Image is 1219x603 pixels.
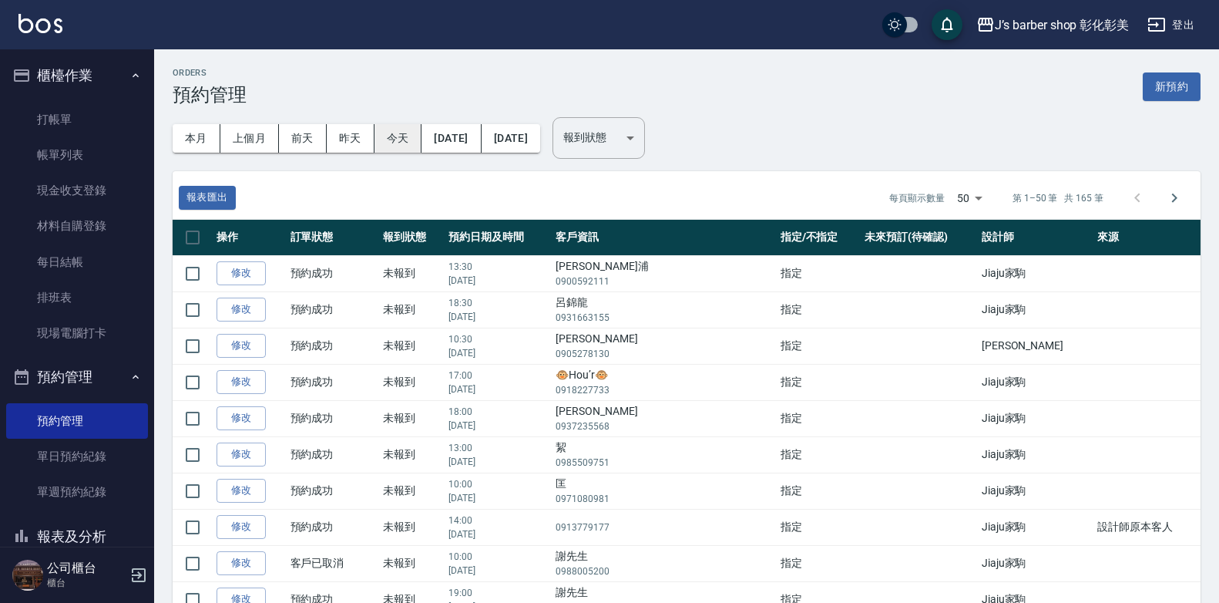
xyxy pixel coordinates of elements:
td: Jiaju家駒 [978,436,1093,473]
div: J’s barber shop 彰化彰美 [995,15,1129,35]
p: 櫃台 [47,576,126,590]
a: 每日結帳 [6,244,148,280]
p: [DATE] [448,564,548,578]
td: 指定 [777,255,861,291]
td: 🐵Hou’r🐵 [552,364,776,400]
h5: 公司櫃台 [47,561,126,576]
button: 新預約 [1143,72,1201,101]
td: 指定 [777,545,861,581]
td: 呂錦龍 [552,291,776,328]
p: 0905278130 [556,347,772,361]
th: 預約日期及時間 [445,220,552,256]
p: 0988005200 [556,564,772,578]
p: 0918227733 [556,383,772,397]
a: 修改 [217,515,266,539]
td: 指定 [777,436,861,473]
td: 謝先生 [552,545,776,581]
td: 未報到 [379,291,445,328]
th: 設計師 [978,220,1093,256]
td: Jiaju家駒 [978,364,1093,400]
a: 預約管理 [6,403,148,439]
p: [DATE] [448,527,548,541]
p: 10:00 [448,477,548,491]
p: 19:00 [448,586,548,600]
a: 修改 [217,443,266,467]
td: 未報到 [379,364,445,400]
p: [DATE] [448,382,548,396]
th: 訂單狀態 [287,220,380,256]
td: Jiaju家駒 [978,291,1093,328]
td: Jiaju家駒 [978,255,1093,291]
p: 14:00 [448,514,548,527]
td: 未報到 [379,473,445,509]
button: 報表及分析 [6,517,148,557]
a: 打帳單 [6,102,148,137]
td: Jiaju家駒 [978,509,1093,545]
td: 指定 [777,291,861,328]
a: 修改 [217,479,266,503]
button: 預約管理 [6,357,148,397]
a: 材料自購登錄 [6,208,148,244]
td: 預約成功 [287,473,380,509]
p: [DATE] [448,274,548,288]
th: 報到狀態 [379,220,445,256]
button: 本月 [173,124,220,153]
p: 18:30 [448,296,548,310]
a: 報表匯出 [179,186,236,210]
th: 客戶資訊 [552,220,776,256]
td: 未報到 [379,255,445,291]
a: 修改 [217,370,266,394]
td: [PERSON_NAME] [978,328,1093,364]
td: 客戶已取消 [287,545,380,581]
td: [PERSON_NAME]浦 [552,255,776,291]
td: 未報到 [379,328,445,364]
p: [DATE] [448,310,548,324]
a: 帳單列表 [6,137,148,173]
a: 排班表 [6,280,148,315]
a: 修改 [217,551,266,575]
p: 13:00 [448,441,548,455]
button: 上個月 [220,124,279,153]
button: Go to next page [1156,180,1193,217]
p: 第 1–50 筆 共 165 筆 [1012,191,1103,205]
td: 匡 [552,473,776,509]
td: [PERSON_NAME] [552,400,776,436]
p: [DATE] [448,346,548,360]
td: 預約成功 [287,400,380,436]
td: 未報到 [379,400,445,436]
td: 指定 [777,509,861,545]
button: 昨天 [327,124,374,153]
a: 修改 [217,406,266,430]
button: 今天 [374,124,422,153]
a: 修改 [217,261,266,285]
p: 13:30 [448,260,548,274]
td: 指定 [777,328,861,364]
p: 18:00 [448,405,548,419]
td: 指定 [777,473,861,509]
a: 修改 [217,334,266,358]
th: 操作 [213,220,287,256]
a: 現場電腦打卡 [6,315,148,351]
img: Person [12,560,43,591]
button: [DATE] [421,124,481,153]
td: 指定 [777,400,861,436]
td: 預約成功 [287,328,380,364]
td: Jiaju家駒 [978,473,1093,509]
a: 現金收支登錄 [6,173,148,208]
button: 櫃檯作業 [6,56,148,96]
img: Logo [18,14,62,33]
button: 前天 [279,124,327,153]
a: 修改 [217,298,266,322]
td: Jiaju家駒 [978,545,1093,581]
p: 0971080981 [556,492,772,506]
button: 登出 [1141,11,1201,39]
button: J’s barber shop 彰化彰美 [970,9,1135,41]
td: 預約成功 [287,364,380,400]
a: 單週預約紀錄 [6,474,148,510]
p: 0985509751 [556,456,772,470]
p: 0937235568 [556,419,772,433]
td: 指定 [777,364,861,400]
div: 50 [951,177,988,219]
p: 0900592111 [556,275,772,288]
p: 10:30 [448,332,548,346]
